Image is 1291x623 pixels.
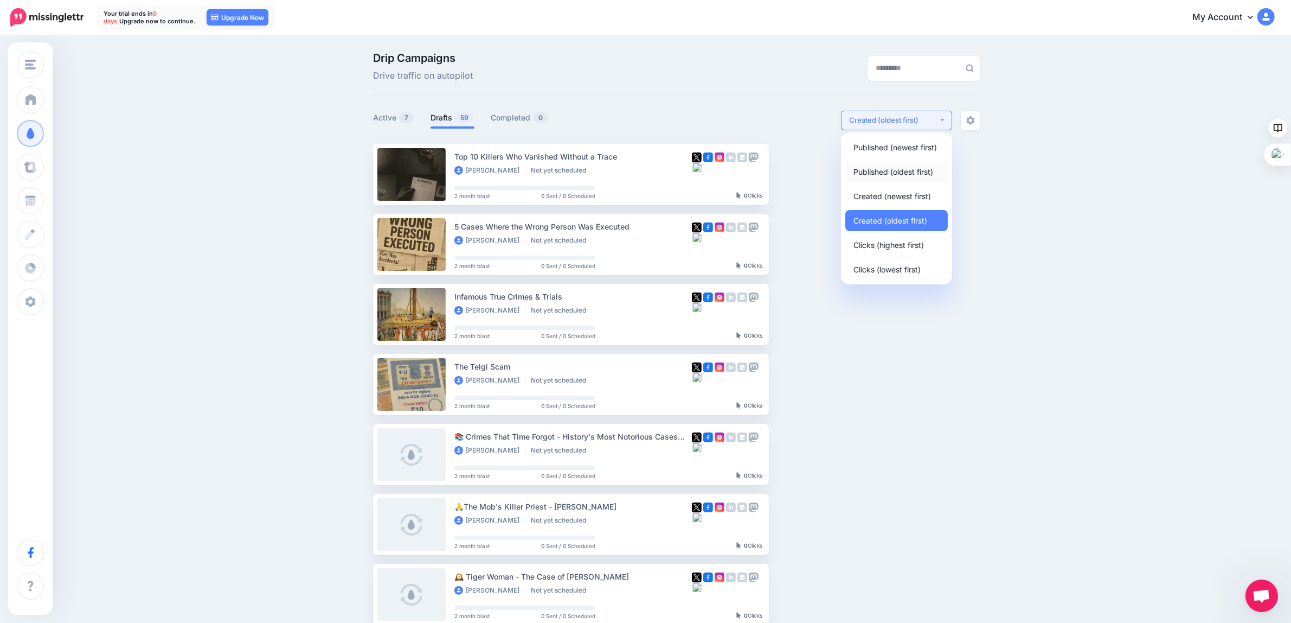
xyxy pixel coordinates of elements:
span: 9 days. [104,10,157,25]
img: instagram-square.png [715,293,724,302]
img: mastodon-grey-square.png [749,293,759,302]
img: twitter-square.png [692,152,702,162]
img: facebook-square.png [703,573,713,582]
img: facebook-square.png [703,433,713,442]
span: 0 Sent / 0 Scheduled [541,613,595,619]
img: Missinglettr [10,8,84,27]
div: Top 10 Killers Who Vanished Without a Trace [454,150,692,163]
span: Clicks (lowest first) [853,263,921,276]
b: 0 [744,612,748,619]
img: instagram-square.png [715,433,724,442]
img: instagram-square.png [715,152,724,162]
img: linkedin-grey-square.png [726,293,736,302]
img: bluesky-grey-square.png [692,162,702,172]
img: mastodon-grey-square.png [749,363,759,372]
img: pointer-grey-darker.png [736,192,741,199]
li: [PERSON_NAME] [454,236,525,245]
span: Published (oldest first) [853,165,933,178]
img: mastodon-grey-square.png [749,573,759,582]
span: 2 month blast [454,193,490,199]
b: 0 [744,472,748,479]
a: My Account [1181,4,1275,31]
img: pointer-grey-darker.png [736,542,741,549]
li: Not yet scheduled [531,306,592,315]
div: Clicks [736,263,762,269]
img: pointer-grey-darker.png [736,472,741,479]
span: 2 month blast [454,473,490,479]
span: Created (newest first) [853,189,931,202]
img: bluesky-grey-square.png [692,372,702,382]
div: Clicks [736,543,762,549]
p: Your trial ends in Upgrade now to continue. [104,10,196,25]
span: 0 Sent / 0 Scheduled [541,333,595,339]
li: [PERSON_NAME] [454,166,525,175]
div: Open chat [1245,580,1278,612]
div: 🕰️ Tiger Woman - The Case of [PERSON_NAME] [454,570,692,583]
img: bluesky-grey-square.png [692,512,702,522]
span: 0 Sent / 0 Scheduled [541,473,595,479]
img: pointer-grey-darker.png [736,262,741,269]
li: Not yet scheduled [531,376,592,385]
img: bluesky-grey-square.png [692,302,702,312]
img: google_business-grey-square.png [737,433,747,442]
img: twitter-square.png [692,503,702,512]
img: menu.png [25,60,36,69]
li: [PERSON_NAME] [454,516,525,525]
b: 0 [744,332,748,339]
span: 0 Sent / 0 Scheduled [541,193,595,199]
span: Drive traffic on autopilot [373,69,473,83]
div: Clicks [736,333,762,339]
img: search-grey-6.png [966,64,974,72]
img: google_business-grey-square.png [737,152,747,162]
b: 0 [744,262,748,269]
div: Clicks [736,613,762,619]
img: linkedin-grey-square.png [726,363,736,372]
img: mastodon-grey-square.png [749,503,759,512]
img: instagram-square.png [715,573,724,582]
span: Clicks (highest first) [853,238,924,251]
img: bluesky-grey-square.png [692,582,702,592]
li: [PERSON_NAME] [454,306,525,315]
img: facebook-square.png [703,293,713,302]
b: 0 [744,542,748,549]
div: Created (oldest first) [849,115,939,125]
span: 0 Sent / 0 Scheduled [541,543,595,549]
img: twitter-square.png [692,223,702,232]
img: twitter-square.png [692,573,702,582]
div: 📚 Crimes That Time Forgot - History's Most Notorious Cases Revisited [454,430,692,443]
li: Not yet scheduled [531,516,592,525]
img: twitter-square.png [692,433,702,442]
li: Not yet scheduled [531,236,592,245]
a: Drafts59 [431,111,474,124]
span: 2 month blast [454,543,490,549]
span: 2 month blast [454,613,490,619]
img: google_business-grey-square.png [737,573,747,582]
span: Created (oldest first) [853,214,927,227]
span: 0 Sent / 0 Scheduled [541,403,595,409]
div: 5 Cases Where the Wrong Person Was Executed [454,220,692,233]
img: linkedin-grey-square.png [726,152,736,162]
img: facebook-square.png [703,223,713,232]
li: [PERSON_NAME] [454,376,525,385]
img: twitter-square.png [692,363,702,372]
img: linkedin-grey-square.png [726,573,736,582]
div: Clicks [736,473,762,479]
span: 2 month blast [454,263,490,269]
li: Not yet scheduled [531,586,592,595]
li: [PERSON_NAME] [454,586,525,595]
img: linkedin-grey-square.png [726,433,736,442]
span: 7 [399,112,414,123]
img: pointer-grey-darker.png [736,612,741,619]
b: 0 [744,192,748,199]
a: Upgrade Now [207,9,268,26]
a: Active7 [373,111,414,124]
img: facebook-square.png [703,363,713,372]
img: bluesky-grey-square.png [692,442,702,452]
img: google_business-grey-square.png [737,223,747,232]
img: bluesky-grey-square.png [692,232,702,242]
img: linkedin-grey-square.png [726,223,736,232]
img: linkedin-grey-square.png [726,503,736,512]
span: 0 Sent / 0 Scheduled [541,263,595,269]
img: google_business-grey-square.png [737,293,747,302]
img: google_business-grey-square.png [737,363,747,372]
